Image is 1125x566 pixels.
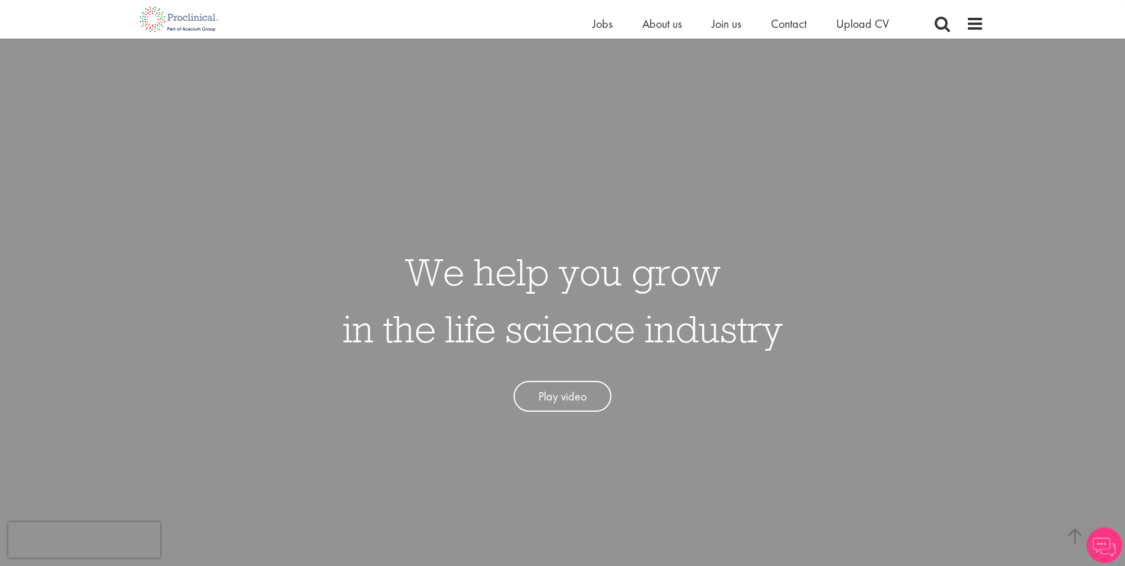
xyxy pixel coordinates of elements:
[771,16,807,31] a: Contact
[343,243,783,357] h1: We help you grow in the life science industry
[642,16,682,31] a: About us
[836,16,889,31] a: Upload CV
[514,381,611,412] a: Play video
[712,16,741,31] a: Join us
[592,16,613,31] a: Jobs
[1086,527,1122,563] img: Chatbot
